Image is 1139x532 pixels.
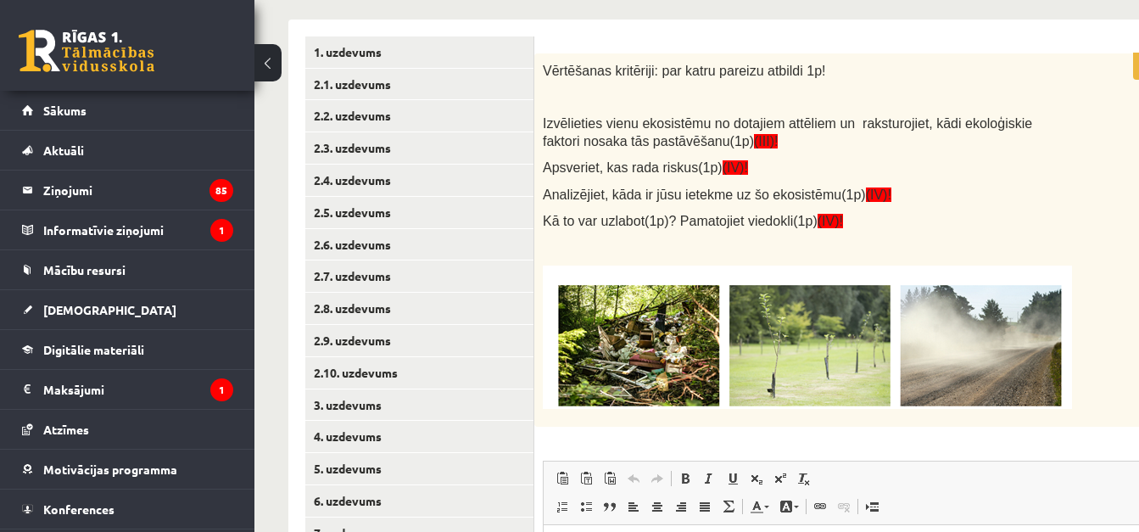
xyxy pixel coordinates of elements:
a: 2.8. uzdevums [305,293,533,324]
a: Izlīdzināt malas [693,496,717,518]
a: Izlīdzināt pa labi [669,496,693,518]
span: (IV)! [818,214,843,228]
i: 85 [209,179,233,202]
a: Ievietot/noņemt numurētu sarakstu [550,496,574,518]
i: 1 [210,219,233,242]
a: Izlīdzināt pa kreisi [622,496,645,518]
a: 2.3. uzdevums [305,132,533,164]
span: Aktuāli [43,143,84,158]
a: Maksājumi1 [22,370,233,409]
span: (IV)! [723,160,748,175]
a: Treknraksts (vadīšanas taustiņš+B) [673,468,697,490]
a: 1. uzdevums [305,36,533,68]
a: 2.10. uzdevums [305,357,533,389]
a: 4. uzdevums [305,421,533,452]
a: Noņemt stilus [792,468,816,490]
a: Mācību resursi [22,250,233,289]
a: Aktuāli [22,131,233,170]
i: 1 [210,378,233,401]
a: Fona krāsa [774,496,804,518]
span: Mācību resursi [43,262,126,277]
span: Analizējiet, kāda ir jūsu ietekme uz šo ekosistēmu(1p) [543,188,891,202]
a: Teksta krāsa [745,496,774,518]
a: Centrēti [645,496,669,518]
span: Atzīmes [43,422,89,437]
a: Ievietot no Worda [598,468,622,490]
a: Ievietot lapas pārtraukumu drukai [860,496,884,518]
a: Math [717,496,740,518]
a: 2.9. uzdevums [305,325,533,356]
a: Atzīmes [22,410,233,449]
a: Augšraksts [768,468,792,490]
a: Konferences [22,490,233,529]
a: Motivācijas programma [22,450,233,489]
span: Izvēlieties vienu ekosistēmu no dotajiem attēliem un raksturojiet, kādi ekoloģiskie faktori nosak... [543,116,1032,148]
legend: Maksājumi [43,370,233,409]
a: Informatīvie ziņojumi1 [22,210,233,249]
span: Apsveriet, kas rada riskus(1p) [543,160,748,175]
a: Apakšraksts [745,468,768,490]
img: A group of trees in a field Description automatically generated [543,266,1072,409]
a: Bloka citāts [598,496,622,518]
a: Saite (vadīšanas taustiņš+K) [808,496,832,518]
legend: Ziņojumi [43,171,233,210]
a: 2.5. uzdevums [305,197,533,228]
legend: Informatīvie ziņojumi [43,210,233,249]
a: Ievietot/noņemt sarakstu ar aizzīmēm [574,496,598,518]
a: 2.7. uzdevums [305,260,533,292]
a: 2.1. uzdevums [305,69,533,100]
a: 5. uzdevums [305,453,533,484]
span: (III)! [754,134,778,148]
a: Ievietot kā vienkāršu tekstu (vadīšanas taustiņš+pārslēgšanas taustiņš+V) [574,468,598,490]
span: Vērtēšanas kritēriji: par katru pareizu atbildi 1p! [543,64,826,78]
span: Sākums [43,103,87,118]
span: Digitālie materiāli [43,342,144,357]
span: Motivācijas programma [43,462,177,477]
a: Ziņojumi85 [22,171,233,210]
a: Atsaistīt [832,496,856,518]
a: Digitālie materiāli [22,330,233,369]
a: 6. uzdevums [305,485,533,517]
a: [DEMOGRAPHIC_DATA] [22,290,233,329]
a: Rīgas 1. Tālmācības vidusskola [19,30,154,72]
a: Atkārtot (vadīšanas taustiņš+Y) [645,468,669,490]
a: 2.4. uzdevums [305,165,533,196]
a: 2.6. uzdevums [305,229,533,260]
a: Atcelt (vadīšanas taustiņš+Z) [622,468,645,490]
a: 2.2. uzdevums [305,100,533,132]
span: (IV)! [866,188,891,202]
a: Slīpraksts (vadīšanas taustiņš+I) [697,468,721,490]
a: 3. uzdevums [305,389,533,421]
a: Pasvītrojums (vadīšanas taustiņš+U) [721,468,745,490]
body: Bagātinātā teksta redaktors, wiswyg-editor-user-answer-47433739096980 [17,17,595,35]
span: Konferences [43,501,114,517]
a: Sākums [22,91,233,130]
span: [DEMOGRAPHIC_DATA] [43,302,176,317]
span: Kā to var uzlabot(1p)? Pamatojiet viedokli(1p) [543,214,843,228]
a: Ielīmēt (vadīšanas taustiņš+V) [550,468,574,490]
